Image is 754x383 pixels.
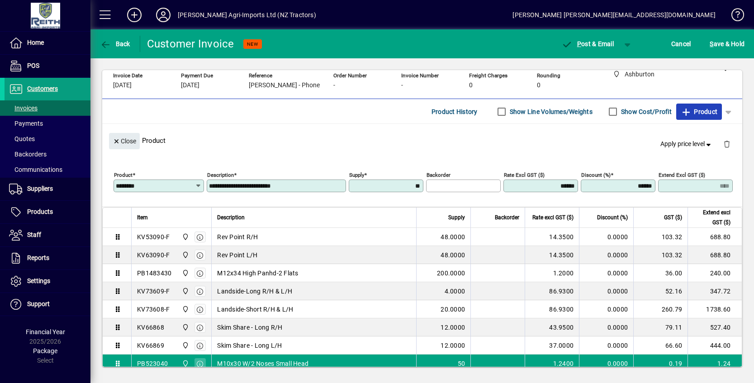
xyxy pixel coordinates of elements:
span: Support [27,300,50,307]
div: 1.2400 [531,359,574,368]
span: Ashburton [180,286,190,296]
span: Ashburton [180,304,190,314]
span: Ashburton [180,268,190,278]
div: PB1483430 [137,269,171,278]
button: Back [98,36,133,52]
div: KV66868 [137,323,164,332]
td: 52.16 [633,282,688,300]
td: 240.00 [688,264,742,282]
mat-label: Discount (%) [581,172,611,178]
mat-label: Extend excl GST ($) [659,172,705,178]
button: Product History [428,104,481,120]
span: Extend excl GST ($) [693,208,730,227]
app-page-header-button: Back [90,36,140,52]
td: 36.00 [633,264,688,282]
div: 14.3500 [531,251,574,260]
div: KV66869 [137,341,164,350]
span: Quotes [9,135,35,142]
span: Apply price level [660,139,713,149]
div: KV53090-F [137,232,170,241]
span: Backorder [495,213,519,222]
span: Home [27,39,44,46]
button: Cancel [669,36,693,52]
a: Backorders [5,147,90,162]
div: Customer Invoice [147,37,234,51]
span: Communications [9,166,62,173]
td: 79.11 [633,318,688,336]
button: Post & Email [557,36,618,52]
span: Settings [27,277,50,284]
a: POS [5,55,90,77]
a: Communications [5,162,90,177]
span: [PERSON_NAME] - Phone [249,82,320,89]
span: 48.0000 [441,251,465,260]
span: Supply [448,213,465,222]
td: 0.0000 [579,282,633,300]
span: Product [681,104,717,119]
label: Show Line Volumes/Weights [508,107,593,116]
a: Invoices [5,100,90,116]
span: Ashburton [180,250,190,260]
span: [DATE] [181,82,199,89]
span: 48.0000 [441,232,465,241]
span: - [401,82,403,89]
div: 37.0000 [531,341,574,350]
span: P [577,40,581,47]
a: Products [5,201,90,223]
span: Discount (%) [597,213,628,222]
span: Skim Share - Long L/H [217,341,282,350]
span: Staff [27,231,41,238]
span: Financial Year [26,328,65,336]
span: Ashburton [180,322,190,332]
div: 1.2000 [531,269,574,278]
span: Backorders [9,151,47,158]
span: 0 [537,82,541,89]
div: [PERSON_NAME] [PERSON_NAME][EMAIL_ADDRESS][DOMAIN_NAME] [512,8,716,22]
span: Rev Point R/H [217,232,258,241]
td: 103.32 [633,246,688,264]
a: Suppliers [5,178,90,200]
div: 86.9300 [531,305,574,314]
span: M10x30 W/2 Noses Small Head [217,359,308,368]
td: 0.0000 [579,300,633,318]
td: 0.0000 [579,246,633,264]
div: PB523040 [137,359,168,368]
button: Apply price level [657,136,716,152]
span: Products [27,208,53,215]
span: Skim Share - Long R/H [217,323,282,332]
span: 20.0000 [441,305,465,314]
span: Rate excl GST ($) [532,213,574,222]
td: 0.0000 [579,318,633,336]
span: POS [27,62,39,69]
app-page-header-button: Delete [716,140,738,148]
div: KV73608-F [137,305,170,314]
button: Product [676,104,722,120]
span: 4.0000 [445,287,465,296]
a: Staff [5,224,90,246]
td: 1738.60 [688,300,742,318]
span: Suppliers [27,185,53,192]
td: 103.32 [633,228,688,246]
mat-label: Product [114,172,133,178]
span: S [710,40,713,47]
td: 688.80 [688,246,742,264]
span: Product History [432,104,478,119]
span: Ashburton [180,359,190,369]
mat-label: Rate excl GST ($) [504,172,545,178]
span: Payments [9,120,43,127]
mat-label: Supply [349,172,364,178]
span: ost & Email [561,40,614,47]
td: 0.0000 [579,355,633,373]
td: 260.79 [633,300,688,318]
div: [PERSON_NAME] Agri-Imports Ltd (NZ Tractors) [178,8,316,22]
span: Ashburton [180,340,190,350]
button: Profile [149,7,178,23]
td: 66.60 [633,336,688,355]
span: Close [113,134,136,149]
span: Reports [27,254,49,261]
div: 86.9300 [531,287,574,296]
span: 0 [469,82,473,89]
button: Close [109,133,140,149]
td: 688.80 [688,228,742,246]
div: KV73609-F [137,287,170,296]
